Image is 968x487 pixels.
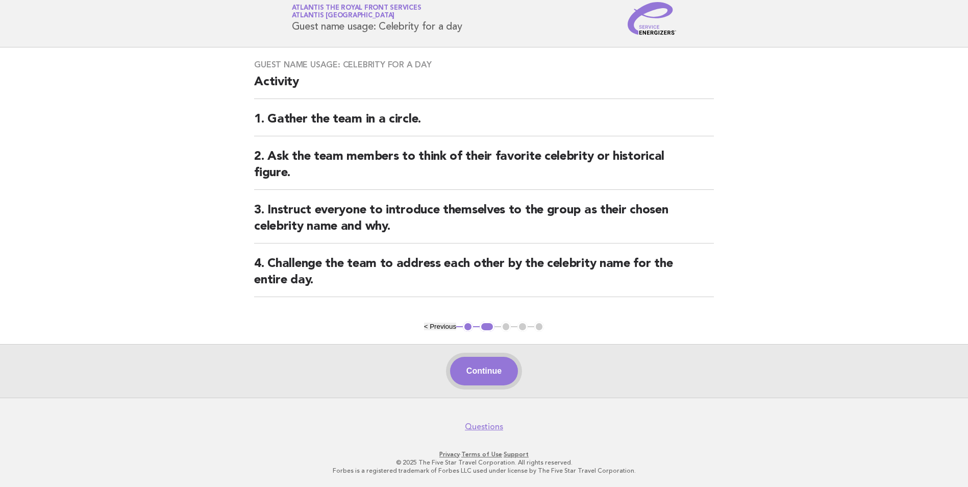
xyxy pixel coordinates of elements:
a: Support [504,451,529,458]
h2: 4. Challenge the team to address each other by the celebrity name for the entire day. [254,256,714,297]
p: © 2025 The Five Star Travel Corporation. All rights reserved. [172,458,797,467]
button: 1 [463,322,473,332]
button: 2 [480,322,494,332]
p: Forbes is a registered trademark of Forbes LLC used under license by The Five Star Travel Corpora... [172,467,797,475]
a: Privacy [439,451,460,458]
a: Questions [465,422,503,432]
h2: 2. Ask the team members to think of their favorite celebrity or historical figure. [254,149,714,190]
h2: Activity [254,74,714,99]
button: < Previous [424,323,456,330]
h2: 3. Instruct everyone to introduce themselves to the group as their chosen celebrity name and why. [254,202,714,243]
span: Atlantis [GEOGRAPHIC_DATA] [292,13,395,19]
a: Atlantis The Royal Front ServicesAtlantis [GEOGRAPHIC_DATA] [292,5,421,19]
h2: 1. Gather the team in a circle. [254,111,714,136]
img: Service Energizers [628,2,677,35]
p: · · [172,450,797,458]
h3: Guest name usage: Celebrity for a day [254,60,714,70]
button: Continue [450,357,518,385]
a: Terms of Use [461,451,502,458]
h1: Guest name usage: Celebrity for a day [292,5,462,32]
